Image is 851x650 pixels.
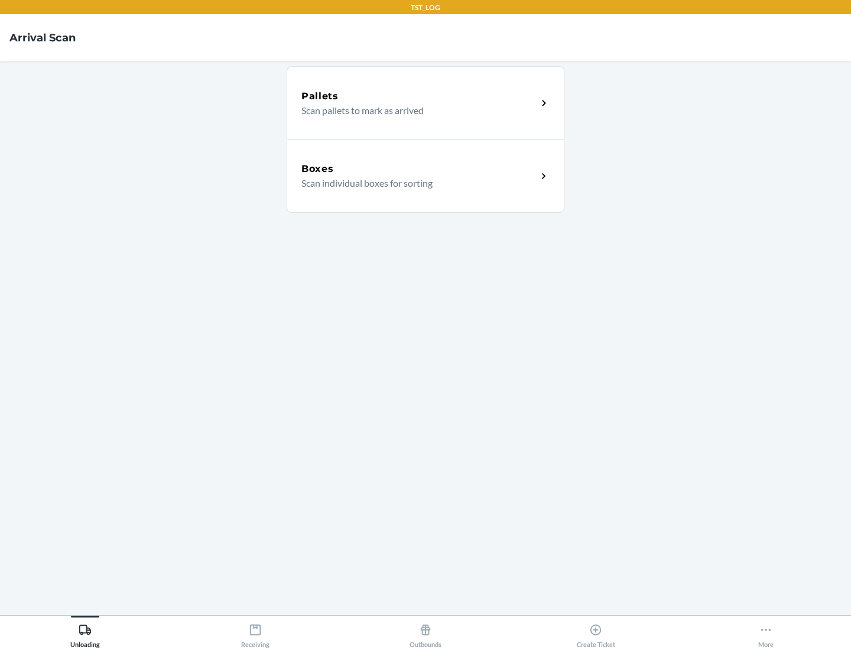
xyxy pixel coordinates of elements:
button: More [681,616,851,648]
button: Create Ticket [511,616,681,648]
div: Receiving [241,619,269,648]
button: Receiving [170,616,340,648]
a: PalletsScan pallets to mark as arrived [287,66,564,139]
p: TST_LOG [411,2,440,13]
div: More [758,619,774,648]
div: Outbounds [410,619,441,648]
p: Scan pallets to mark as arrived [301,103,528,118]
div: Create Ticket [577,619,615,648]
p: Scan individual boxes for sorting [301,176,528,190]
div: Unloading [70,619,100,648]
h4: Arrival Scan [9,30,76,45]
a: BoxesScan individual boxes for sorting [287,139,564,213]
h5: Boxes [301,162,334,176]
h5: Pallets [301,89,339,103]
button: Outbounds [340,616,511,648]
